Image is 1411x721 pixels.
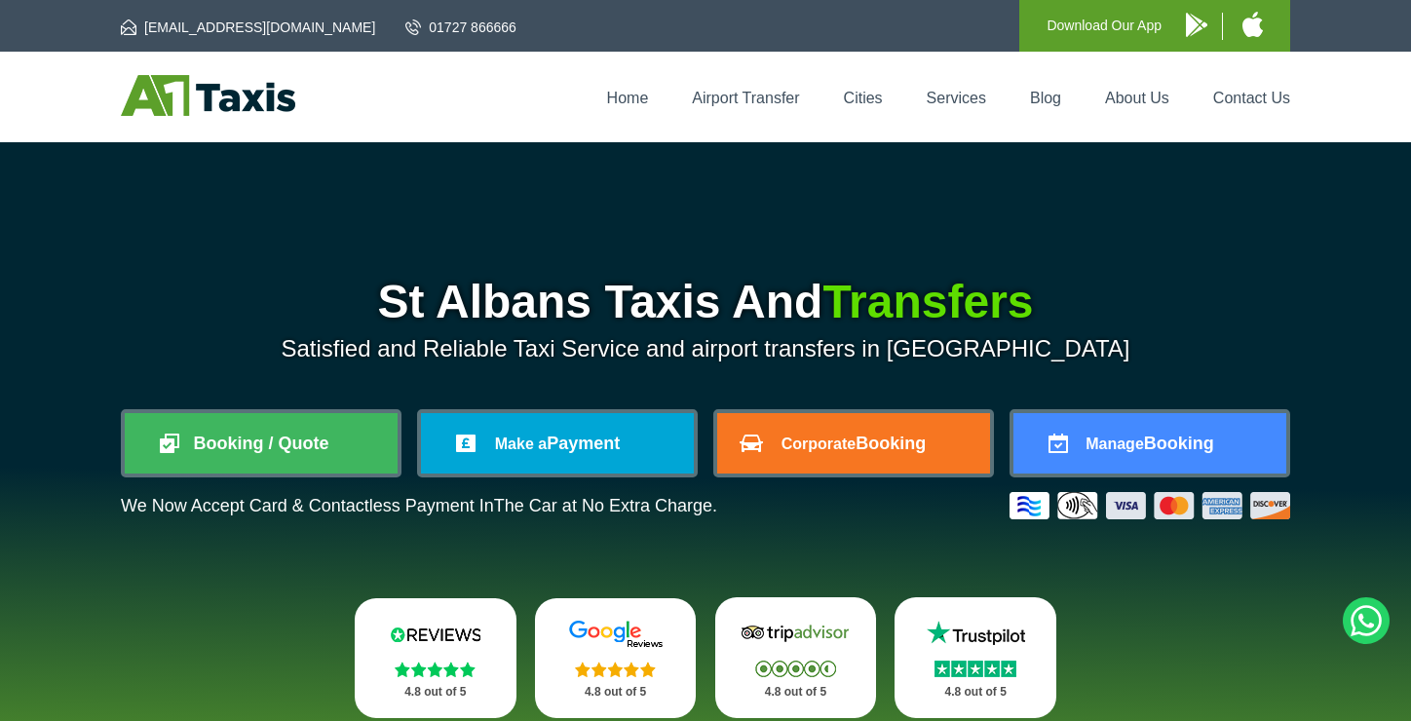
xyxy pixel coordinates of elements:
a: Trustpilot Stars 4.8 out of 5 [895,597,1056,718]
a: Reviews.io Stars 4.8 out of 5 [355,598,516,718]
h1: St Albans Taxis And [121,279,1290,325]
a: Tripadvisor Stars 4.8 out of 5 [715,597,877,718]
p: 4.8 out of 5 [916,680,1035,704]
img: Stars [575,662,656,677]
p: Satisfied and Reliable Taxi Service and airport transfers in [GEOGRAPHIC_DATA] [121,335,1290,362]
a: ManageBooking [1013,413,1286,474]
img: Stars [934,661,1016,677]
p: 4.8 out of 5 [556,680,675,704]
span: Make a [495,436,547,452]
span: The Car at No Extra Charge. [494,496,717,515]
p: 4.8 out of 5 [737,680,856,704]
a: [EMAIL_ADDRESS][DOMAIN_NAME] [121,18,375,37]
img: Stars [395,662,476,677]
p: 4.8 out of 5 [376,680,495,704]
a: 01727 866666 [405,18,516,37]
p: Download Our App [1047,14,1162,38]
p: We Now Accept Card & Contactless Payment In [121,496,717,516]
a: Airport Transfer [692,90,799,106]
img: Stars [755,661,836,677]
img: Credit And Debit Cards [1010,492,1290,519]
img: Trustpilot [917,619,1034,648]
a: Make aPayment [421,413,694,474]
img: Reviews.io [377,620,494,649]
img: Tripadvisor [737,619,854,648]
a: About Us [1105,90,1169,106]
img: A1 Taxis iPhone App [1242,12,1263,37]
span: Manage [1086,436,1144,452]
a: CorporateBooking [717,413,990,474]
a: Booking / Quote [125,413,398,474]
a: Home [607,90,649,106]
span: Transfers [822,276,1033,327]
a: Contact Us [1213,90,1290,106]
a: Google Stars 4.8 out of 5 [535,598,697,718]
a: Services [927,90,986,106]
img: A1 Taxis St Albans LTD [121,75,295,116]
img: Google [557,620,674,649]
img: A1 Taxis Android App [1186,13,1207,37]
a: Cities [844,90,883,106]
a: Blog [1030,90,1061,106]
span: Corporate [782,436,856,452]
